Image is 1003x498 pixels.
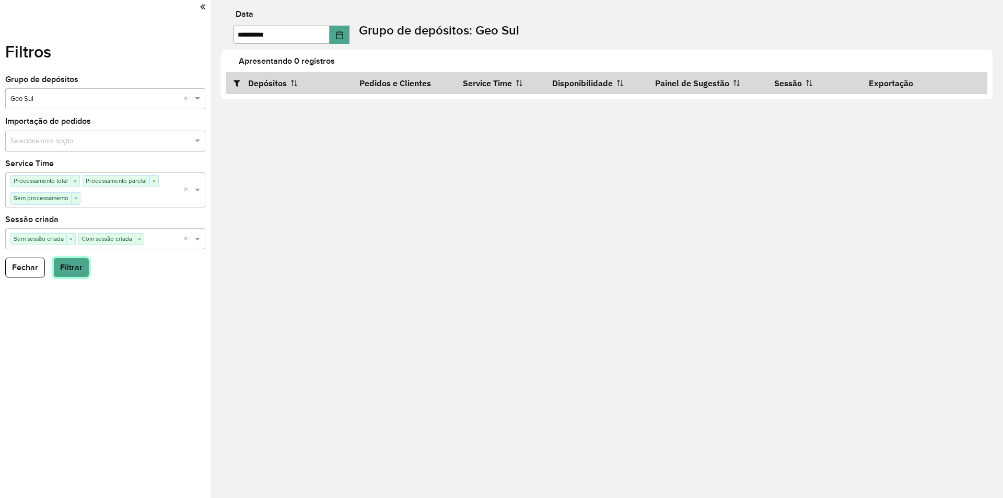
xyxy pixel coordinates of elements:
[861,72,987,94] th: Exportação
[767,72,861,94] th: Sessão
[71,176,79,187] span: ×
[5,213,59,226] label: Sessão criada
[330,26,349,44] button: Choose Date
[71,193,80,204] span: ×
[183,234,192,245] span: Clear all
[83,176,149,186] span: Processamento parcial
[456,72,544,94] th: Service Time
[183,184,192,195] span: Clear all
[236,8,253,20] label: Data
[135,234,144,245] span: ×
[5,157,54,170] label: Service Time
[183,94,192,105] span: Clear all
[5,258,45,277] button: Fechar
[359,21,519,40] label: Grupo de depósitos: Geo Sul
[648,72,767,94] th: Painel de Sugestão
[66,234,75,245] span: ×
[352,72,456,94] th: Pedidos e Clientes
[149,176,158,187] span: ×
[5,73,78,86] label: Grupo de depósitos
[11,234,66,244] span: Sem sessão criada
[11,176,71,186] span: Processamento total
[226,72,352,94] th: Depósitos
[53,258,89,277] button: Filtrar
[234,79,248,87] i: Abrir/fechar filtros
[11,193,71,203] span: Sem processamento
[79,234,135,244] span: Com sessão criada
[5,39,51,64] label: Filtros
[5,115,91,128] label: Importação de pedidos
[545,72,648,94] th: Disponibilidade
